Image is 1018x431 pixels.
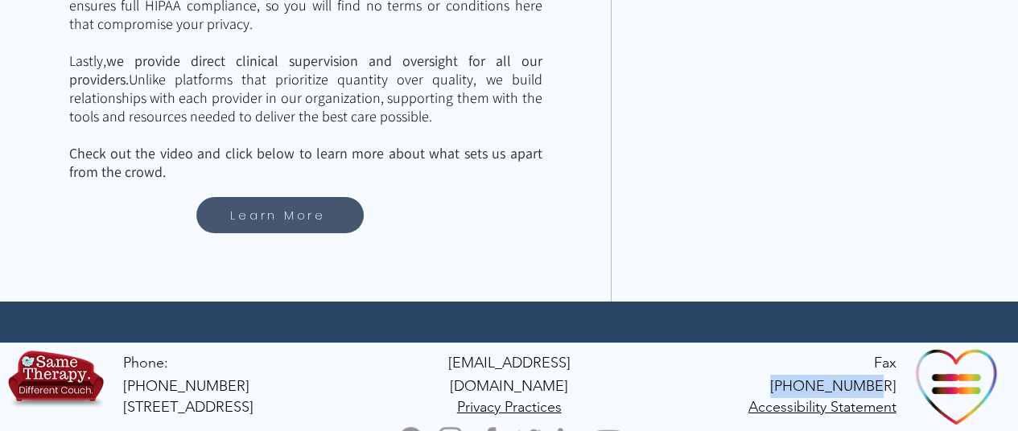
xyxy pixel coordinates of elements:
[69,144,542,181] span: Check out the video and click below to learn more about what sets us apart from the crowd.
[123,354,249,395] a: Phone: [PHONE_NUMBER]
[748,397,896,416] a: Accessibility Statement
[69,51,542,88] span: we provide direct clinical supervision and oversight for all our providers.
[196,197,364,233] a: Learn More
[230,206,326,224] span: Learn More
[123,398,253,416] span: [STREET_ADDRESS]
[5,347,107,418] img: TBH.US
[457,398,562,416] span: Privacy Practices
[913,343,1000,429] img: Ally Organization
[748,398,896,416] span: Accessibility Statement
[457,397,562,416] a: Privacy Practices
[448,354,571,395] span: [EMAIL_ADDRESS][DOMAIN_NAME]
[448,353,571,395] a: [EMAIL_ADDRESS][DOMAIN_NAME]
[69,51,542,125] span: Lastly, Unlike platforms that prioritize quantity over quality, we build relationships with each ...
